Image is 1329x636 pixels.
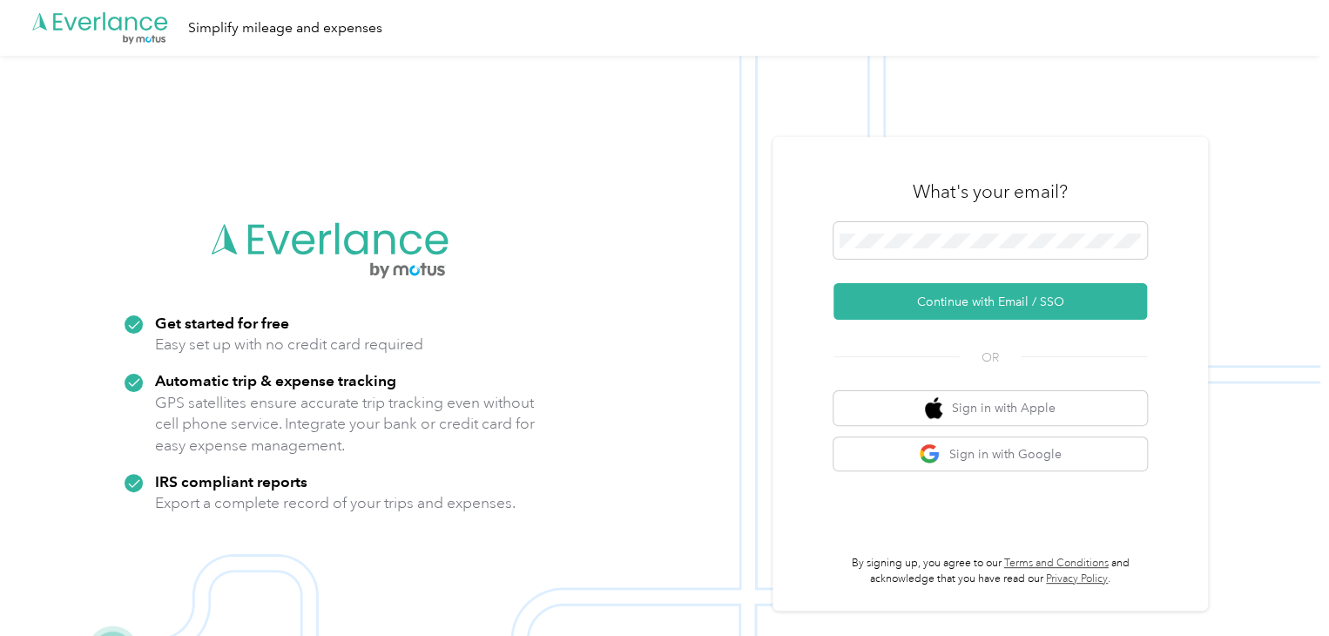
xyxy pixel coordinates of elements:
[960,348,1021,367] span: OR
[1046,572,1108,585] a: Privacy Policy
[1004,557,1109,570] a: Terms and Conditions
[155,334,423,355] p: Easy set up with no credit card required
[833,391,1147,425] button: apple logoSign in with Apple
[155,371,396,389] strong: Automatic trip & expense tracking
[155,392,536,457] p: GPS satellites ensure accurate trip tracking even without cell phone service. Integrate your bank...
[833,283,1147,320] button: Continue with Email / SSO
[913,179,1068,204] h3: What's your email?
[833,556,1147,586] p: By signing up, you agree to our and acknowledge that you have read our .
[833,437,1147,471] button: google logoSign in with Google
[155,492,516,514] p: Export a complete record of your trips and expenses.
[919,443,941,465] img: google logo
[188,17,382,39] div: Simplify mileage and expenses
[925,397,942,419] img: apple logo
[155,314,289,332] strong: Get started for free
[155,472,307,491] strong: IRS compliant reports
